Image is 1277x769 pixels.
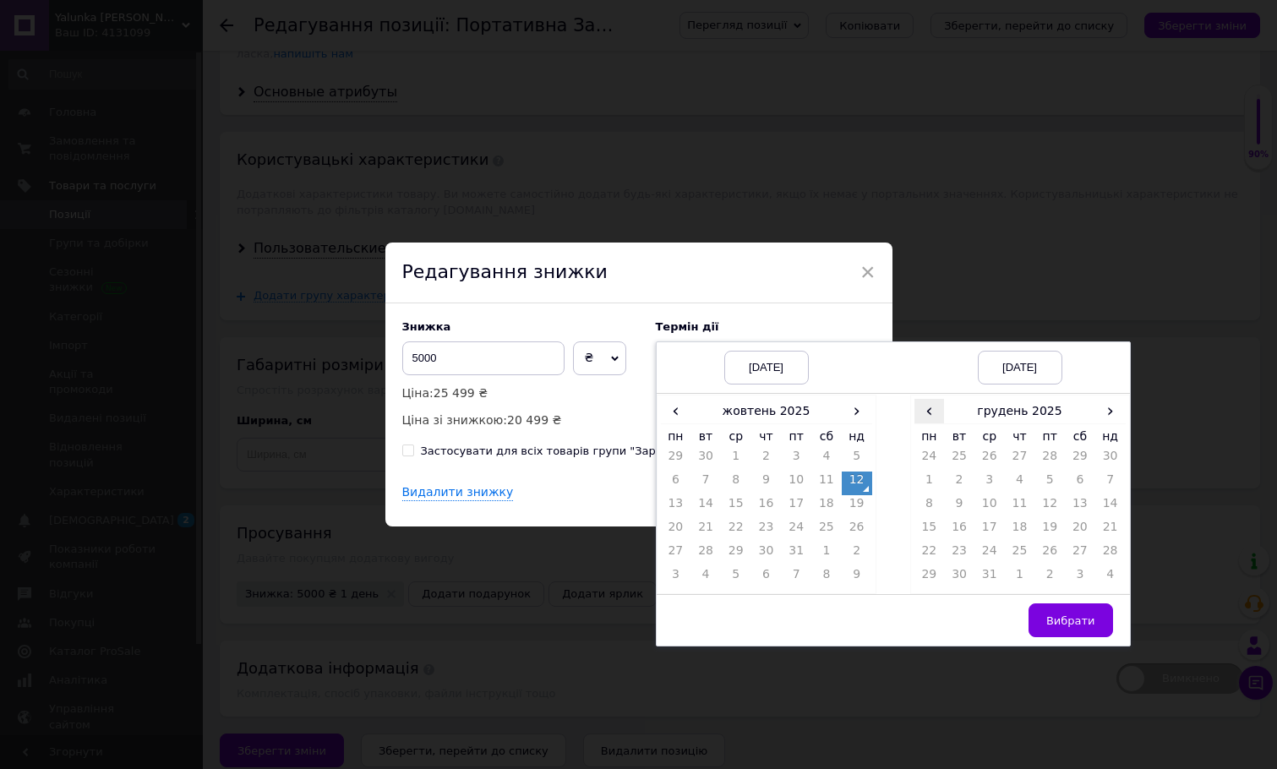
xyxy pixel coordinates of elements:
td: 3 [781,448,811,472]
button: Вибрати [1029,603,1113,637]
span: › [1095,399,1126,423]
td: 12 [842,472,872,495]
span: ‹ [661,399,691,423]
td: 25 [1005,543,1035,566]
th: пн [914,424,945,449]
td: 22 [721,519,751,543]
span: × [860,258,876,286]
td: 5 [842,448,872,472]
td: 24 [974,543,1005,566]
td: 1 [914,472,945,495]
td: 11 [811,472,842,495]
td: 5 [1034,472,1065,495]
input: 0 [402,341,565,375]
td: 3 [661,566,691,590]
td: 16 [751,495,782,519]
td: 26 [842,519,872,543]
span: Редагування знижки [402,261,608,282]
td: 4 [1005,472,1035,495]
p: Ціна зі знижкою: [402,411,639,429]
th: грудень 2025 [944,399,1095,424]
td: 31 [974,566,1005,590]
td: 2 [1034,566,1065,590]
td: 29 [721,543,751,566]
td: 19 [1034,519,1065,543]
td: 1 [811,543,842,566]
td: 30 [944,566,974,590]
label: Термін дії [656,320,876,333]
th: сб [1065,424,1095,449]
td: 21 [1095,519,1126,543]
td: 6 [751,566,782,590]
td: 4 [1095,566,1126,590]
td: 3 [974,472,1005,495]
td: 6 [1065,472,1095,495]
td: 13 [661,495,691,519]
th: чт [751,424,782,449]
td: 17 [781,495,811,519]
td: 21 [690,519,721,543]
th: ср [721,424,751,449]
td: 17 [974,519,1005,543]
td: 7 [781,566,811,590]
td: 1 [1005,566,1035,590]
span: 20 499 ₴ [507,413,561,427]
span: ₴ [585,351,594,364]
div: Видалити знижку [402,484,514,502]
span: › [842,399,872,423]
td: 30 [690,448,721,472]
td: 25 [811,519,842,543]
td: 7 [690,472,721,495]
th: нд [842,424,872,449]
span: Вибрати [1046,614,1095,627]
td: 24 [914,448,945,472]
td: 18 [1005,519,1035,543]
td: 8 [914,495,945,519]
div: [DATE] [978,351,1062,384]
td: 3 [1065,566,1095,590]
p: 4.6 кг [17,177,350,194]
td: 26 [974,448,1005,472]
td: 14 [690,495,721,519]
td: 19 [842,495,872,519]
th: вт [690,424,721,449]
td: 11 [1005,495,1035,519]
th: пт [781,424,811,449]
td: 26 [1034,543,1065,566]
th: жовтень 2025 [690,399,842,424]
td: 9 [751,472,782,495]
td: 30 [1095,448,1126,472]
td: 22 [914,543,945,566]
td: 20 [661,519,691,543]
td: 15 [914,519,945,543]
td: 1 [721,448,751,472]
div: Застосувати для всіх товарів групи "Зарядні станції" [421,444,729,459]
td: 27 [1065,543,1095,566]
td: 15 [721,495,751,519]
td: 4 [811,448,842,472]
th: вт [944,424,974,449]
td: 2 [751,448,782,472]
td: 30 [751,543,782,566]
td: 12 [1034,495,1065,519]
span: ‹ [914,399,945,423]
td: 9 [842,566,872,590]
th: нд [1095,424,1126,449]
th: пт [1034,424,1065,449]
td: 8 [721,472,751,495]
td: 14 [1095,495,1126,519]
td: 16 [944,519,974,543]
th: сб [811,424,842,449]
td: 25 [944,448,974,472]
th: пн [661,424,691,449]
td: 29 [661,448,691,472]
th: чт [1005,424,1035,449]
td: 18 [811,495,842,519]
td: 28 [690,543,721,566]
td: 28 [1095,543,1126,566]
td: 27 [661,543,691,566]
span: 25 499 ₴ [434,386,488,400]
span: Знижка [402,320,451,333]
td: 6 [661,472,691,495]
td: 20 [1065,519,1095,543]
